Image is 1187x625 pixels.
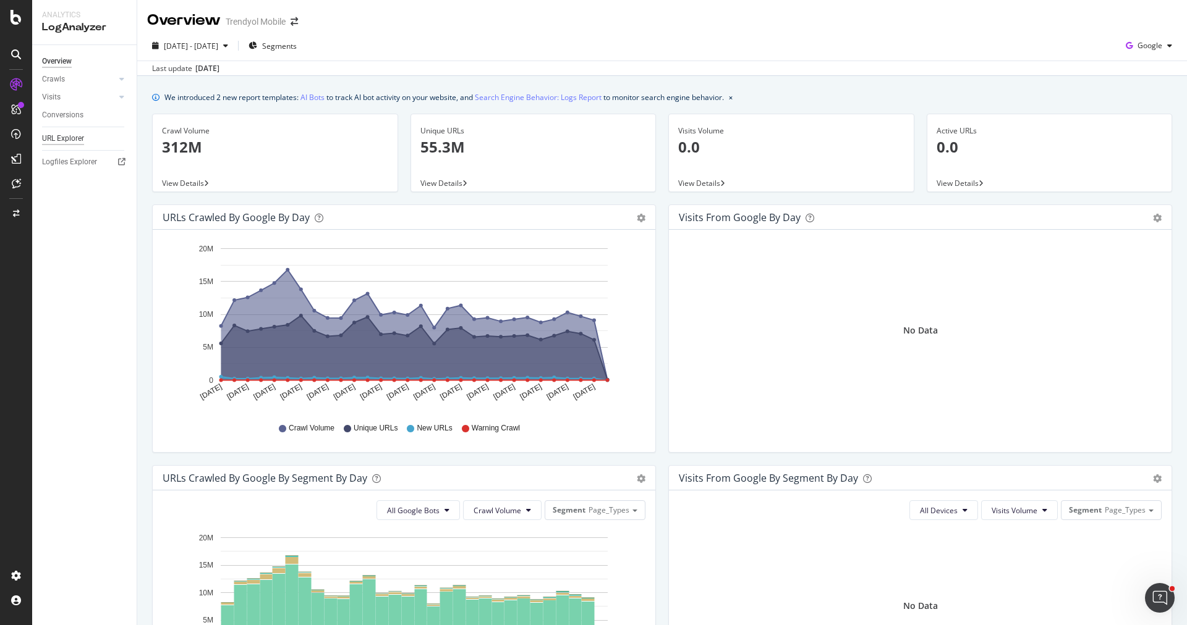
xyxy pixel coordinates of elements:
div: [DATE] [195,63,219,74]
div: info banner [152,91,1172,104]
button: All Devices [909,500,978,520]
text: 15M [199,277,213,286]
span: Segment [1069,505,1102,515]
text: 20M [199,245,213,253]
a: Conversions [42,109,128,122]
div: We introduced 2 new report templates: to track AI bot activity on your website, and to monitor se... [164,91,724,104]
div: Analytics [42,10,127,20]
div: Visits [42,91,61,104]
span: All Devices [920,505,958,516]
div: LogAnalyzer [42,20,127,35]
text: [DATE] [465,382,490,401]
span: Visits Volume [992,505,1037,516]
text: [DATE] [519,382,543,401]
div: Last update [152,63,219,74]
a: Search Engine Behavior: Logs Report [475,91,602,104]
text: [DATE] [279,382,304,401]
span: New URLs [417,423,452,434]
text: [DATE] [412,382,436,401]
div: gear [1153,214,1162,222]
span: Page_Types [589,505,629,515]
button: Google [1121,36,1177,56]
iframe: Intercom live chat [1145,583,1175,613]
div: No Data [903,600,938,612]
svg: A chart. [163,240,646,411]
span: View Details [678,178,720,188]
span: Segment [553,505,585,515]
button: Crawl Volume [463,500,542,520]
div: Visits from Google by day [679,211,801,224]
text: 5M [203,343,213,352]
div: Overview [147,10,221,31]
text: 20M [199,534,213,542]
span: View Details [420,178,462,188]
div: Trendyol Mobile [226,15,286,28]
text: [DATE] [332,382,357,401]
text: 10M [199,310,213,319]
button: [DATE] - [DATE] [147,36,233,56]
a: Overview [42,55,128,68]
p: 55.3M [420,136,647,157]
button: close banner [726,88,736,106]
div: Logfiles Explorer [42,156,97,169]
text: 5M [203,616,213,624]
a: Logfiles Explorer [42,156,128,169]
span: View Details [162,178,204,188]
a: AI Bots [300,91,325,104]
a: Crawls [42,73,116,86]
text: [DATE] [545,382,570,401]
button: Visits Volume [981,500,1058,520]
div: URL Explorer [42,132,84,145]
text: [DATE] [438,382,463,401]
text: [DATE] [359,382,383,401]
text: [DATE] [385,382,410,401]
span: Page_Types [1105,505,1146,515]
text: [DATE] [305,382,330,401]
div: Crawl Volume [162,125,388,136]
p: 0.0 [678,136,904,157]
div: gear [637,214,645,222]
span: [DATE] - [DATE] [164,41,218,51]
div: Visits from Google By Segment By Day [679,472,858,484]
button: Segments [244,36,302,56]
div: No Data [903,324,938,337]
span: Crawl Volume [289,423,334,434]
div: Crawls [42,73,65,86]
a: URL Explorer [42,132,128,145]
p: 0.0 [937,136,1163,157]
div: Visits Volume [678,125,904,136]
div: URLs Crawled by Google By Segment By Day [163,472,367,484]
div: gear [637,474,645,483]
div: Unique URLs [420,125,647,136]
span: View Details [937,178,979,188]
div: arrow-right-arrow-left [291,17,298,26]
text: [DATE] [252,382,277,401]
text: 0 [209,376,213,385]
text: [DATE] [492,382,517,401]
text: [DATE] [198,382,223,401]
span: Segments [262,41,297,51]
p: 312M [162,136,388,157]
a: Visits [42,91,116,104]
span: Google [1138,40,1162,51]
div: Overview [42,55,72,68]
div: gear [1153,474,1162,483]
span: All Google Bots [387,505,440,516]
div: Active URLs [937,125,1163,136]
button: All Google Bots [377,500,460,520]
text: 10M [199,589,213,597]
div: URLs Crawled by Google by day [163,211,310,224]
text: [DATE] [225,382,250,401]
span: Unique URLs [354,423,398,434]
span: Crawl Volume [474,505,521,516]
span: Warning Crawl [472,423,520,434]
text: [DATE] [572,382,597,401]
text: 15M [199,561,213,569]
div: Conversions [42,109,83,122]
